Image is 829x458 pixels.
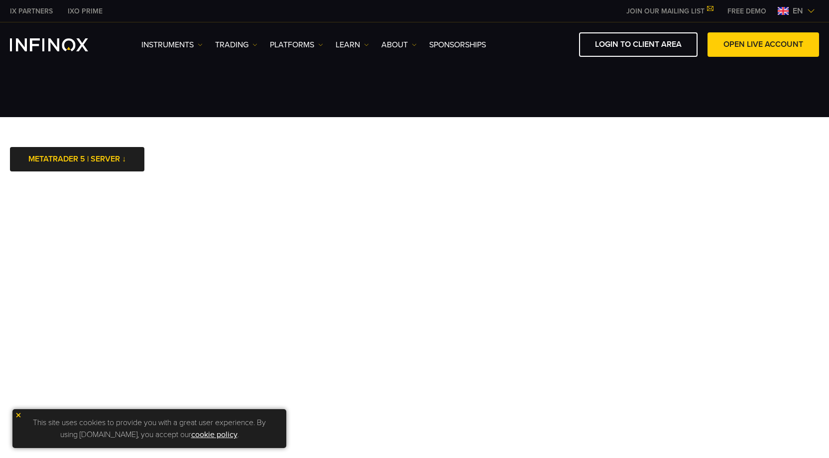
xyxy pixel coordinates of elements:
[720,6,774,16] a: INFINOX MENU
[270,39,323,51] a: PLATFORMS
[10,38,112,51] a: INFINOX Logo
[708,32,819,57] a: OPEN LIVE ACCOUNT
[429,39,486,51] a: SPONSORSHIPS
[619,7,720,15] a: JOIN OUR MAILING LIST
[336,39,369,51] a: Learn
[2,6,60,16] a: INFINOX
[15,412,22,419] img: yellow close icon
[141,39,203,51] a: Instruments
[579,32,698,57] a: LOGIN TO CLIENT AREA
[17,414,281,443] p: This site uses cookies to provide you with a great user experience. By using [DOMAIN_NAME], you a...
[191,430,237,440] a: cookie policy
[789,5,807,17] span: en
[381,39,417,51] a: ABOUT
[215,39,257,51] a: TRADING
[10,147,144,171] a: METATRADER 5 | SERVER ↓
[60,6,110,16] a: INFINOX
